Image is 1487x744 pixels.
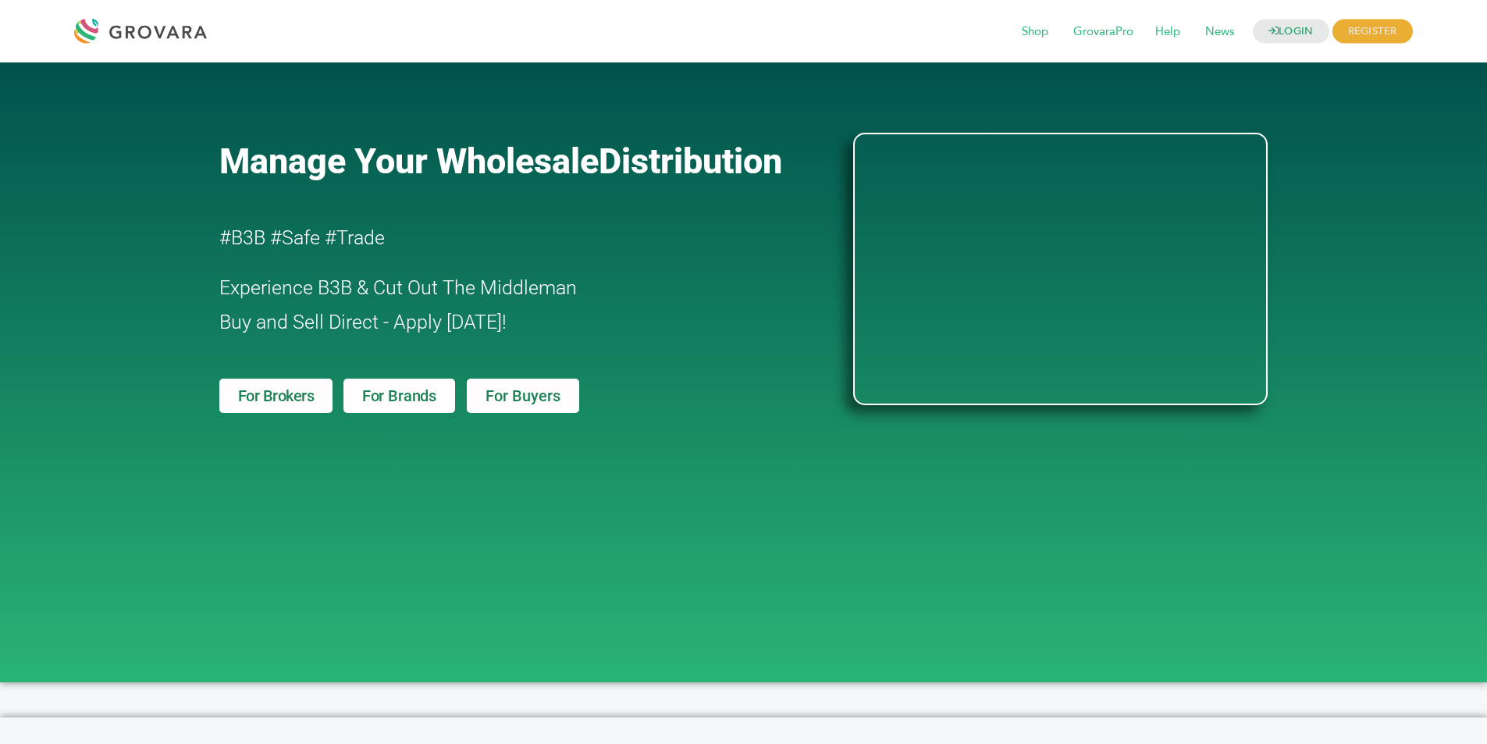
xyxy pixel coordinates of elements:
a: Help [1144,23,1191,41]
span: GrovaraPro [1062,17,1144,47]
a: News [1194,23,1245,41]
span: For Brokers [238,388,315,404]
a: GrovaraPro [1062,23,1144,41]
span: Manage Your Wholesale [219,141,599,182]
h2: #B3B #Safe #Trade [219,221,764,255]
a: For Buyers [467,379,579,413]
a: Shop [1011,23,1059,41]
span: Experience B3B & Cut Out The Middleman [219,276,577,299]
span: For Brands [362,388,436,404]
a: LOGIN [1253,20,1329,44]
span: News [1194,17,1245,47]
span: For Buyers [486,388,560,404]
span: REGISTER [1332,20,1413,44]
a: Manage Your WholesaleDistribution [219,141,828,182]
a: For Brands [343,379,455,413]
span: Help [1144,17,1191,47]
span: Buy and Sell Direct - Apply [DATE]! [219,311,507,333]
span: Shop [1011,17,1059,47]
a: For Brokers [219,379,333,413]
span: Distribution [599,141,782,182]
